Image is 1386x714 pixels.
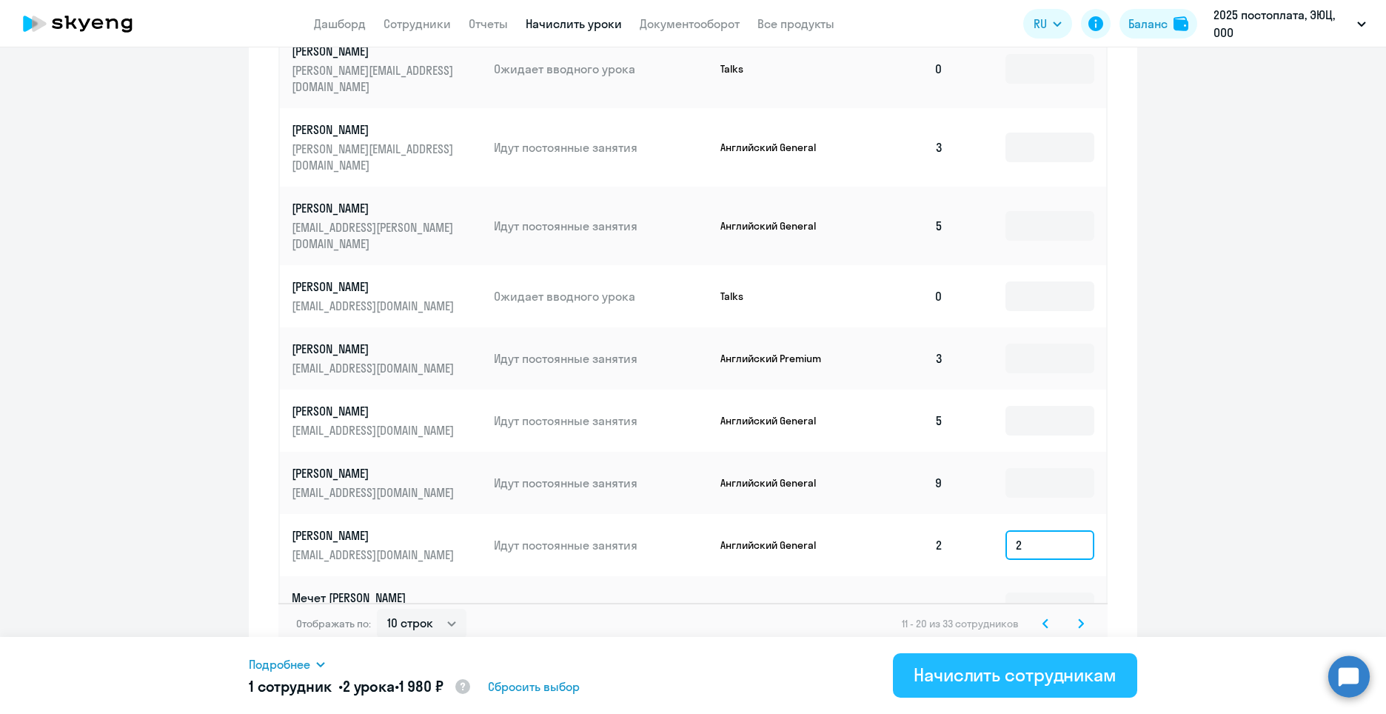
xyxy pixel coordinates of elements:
[292,43,458,59] p: [PERSON_NAME]
[851,30,955,108] td: 0
[494,537,709,553] p: Идут постоянные занятия
[1128,15,1168,33] div: Баланс
[292,219,458,252] p: [EMAIL_ADDRESS][PERSON_NAME][DOMAIN_NAME]
[469,16,508,31] a: Отчеты
[292,403,458,419] p: [PERSON_NAME]
[292,298,458,314] p: [EMAIL_ADDRESS][DOMAIN_NAME]
[902,617,1019,630] span: 11 - 20 из 33 сотрудников
[292,484,458,501] p: [EMAIL_ADDRESS][DOMAIN_NAME]
[384,16,451,31] a: Сотрудники
[1034,15,1047,33] span: RU
[851,108,955,187] td: 3
[1174,16,1188,31] img: balance
[494,599,709,615] p: Идут постоянные занятия
[292,360,458,376] p: [EMAIL_ADDRESS][DOMAIN_NAME]
[720,141,831,154] p: Английский General
[292,590,482,625] a: Мечет [PERSON_NAME][EMAIL_ADDRESS][DOMAIN_NAME]
[1206,6,1373,41] button: 2025 постоплата, ЭЮЦ, ООО
[526,16,622,31] a: Начислить уроки
[851,327,955,390] td: 3
[292,403,482,438] a: [PERSON_NAME][EMAIL_ADDRESS][DOMAIN_NAME]
[292,590,458,606] p: Мечет [PERSON_NAME]
[851,187,955,265] td: 5
[292,278,482,314] a: [PERSON_NAME][EMAIL_ADDRESS][DOMAIN_NAME]
[292,141,458,173] p: [PERSON_NAME][EMAIL_ADDRESS][DOMAIN_NAME]
[292,200,458,216] p: [PERSON_NAME]
[720,219,831,233] p: Английский General
[1023,9,1072,39] button: RU
[720,601,831,614] p: Английский General
[249,676,472,698] h5: 1 сотрудник • •
[292,465,458,481] p: [PERSON_NAME]
[494,350,709,367] p: Идут постоянные занятия
[494,61,709,77] p: Ожидает вводного урока
[720,290,831,303] p: Talks
[494,413,709,429] p: Идут постоянные занятия
[292,527,458,544] p: [PERSON_NAME]
[494,288,709,304] p: Ожидает вводного урока
[851,452,955,514] td: 9
[757,16,834,31] a: Все продукты
[296,617,371,630] span: Отображать по:
[494,218,709,234] p: Идут постоянные занятия
[314,16,366,31] a: Дашборд
[488,678,580,695] span: Сбросить выбор
[292,527,482,563] a: [PERSON_NAME][EMAIL_ADDRESS][DOMAIN_NAME]
[292,121,458,138] p: [PERSON_NAME]
[399,677,443,695] span: 1 980 ₽
[720,352,831,365] p: Английский Premium
[292,341,482,376] a: [PERSON_NAME][EMAIL_ADDRESS][DOMAIN_NAME]
[1119,9,1197,39] button: Балансbalance
[292,62,458,95] p: [PERSON_NAME][EMAIL_ADDRESS][DOMAIN_NAME]
[720,538,831,552] p: Английский General
[343,677,395,695] span: 2 урока
[292,422,458,438] p: [EMAIL_ADDRESS][DOMAIN_NAME]
[720,414,831,427] p: Английский General
[720,476,831,490] p: Английский General
[292,278,458,295] p: [PERSON_NAME]
[851,265,955,327] td: 0
[1213,6,1351,41] p: 2025 постоплата, ЭЮЦ, ООО
[914,663,1116,687] div: Начислить сотрудникам
[893,653,1137,698] button: Начислить сотрудникам
[640,16,740,31] a: Документооборот
[720,62,831,76] p: Talks
[494,139,709,156] p: Идут постоянные занятия
[851,514,955,576] td: 2
[249,655,310,673] span: Подробнее
[292,341,458,357] p: [PERSON_NAME]
[292,121,482,173] a: [PERSON_NAME][PERSON_NAME][EMAIL_ADDRESS][DOMAIN_NAME]
[851,576,955,638] td: 4
[851,390,955,452] td: 5
[292,43,482,95] a: [PERSON_NAME][PERSON_NAME][EMAIL_ADDRESS][DOMAIN_NAME]
[494,475,709,491] p: Идут постоянные занятия
[292,465,482,501] a: [PERSON_NAME][EMAIL_ADDRESS][DOMAIN_NAME]
[292,200,482,252] a: [PERSON_NAME][EMAIL_ADDRESS][PERSON_NAME][DOMAIN_NAME]
[292,547,458,563] p: [EMAIL_ADDRESS][DOMAIN_NAME]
